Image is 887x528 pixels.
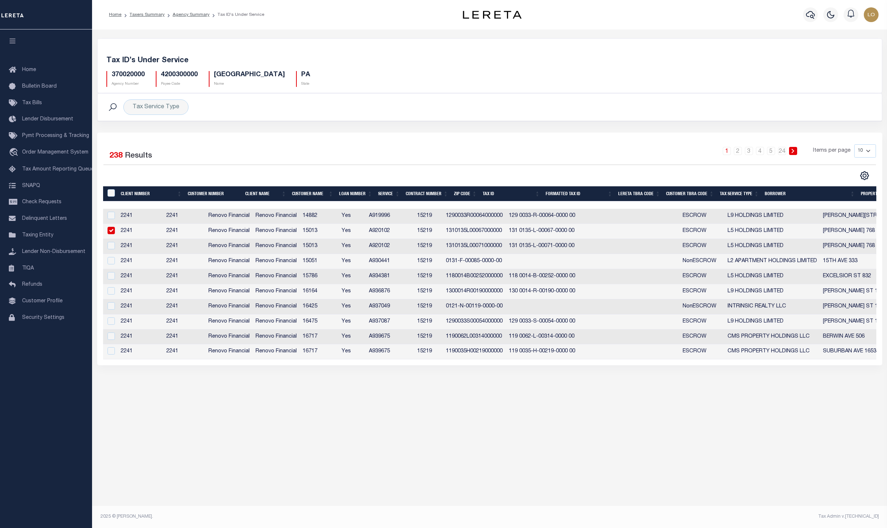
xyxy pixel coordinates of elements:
td: 131 0135-L-00067-0000 00 [506,224,578,239]
td: Yes [339,314,366,330]
td: Renovo Financial [205,209,253,224]
a: Home [109,13,122,17]
a: Taxers Summary [130,13,165,17]
td: 2241 [118,344,163,359]
td: Yes [339,269,366,284]
td: 2241 [163,284,205,299]
div: Tax Service Type [123,99,189,115]
span: Lender Disbursement [22,117,73,122]
td: 130 0014-R-00190-0000 00 [506,284,578,299]
td: CMS PROPERTY HOLDINGS LLC [725,344,820,359]
td: 2241 [118,254,163,269]
li: Tax ID’s Under Service [210,11,264,18]
td: Renovo Financial [205,254,253,269]
td: ESCROW [680,224,725,239]
span: Items per page [813,147,851,155]
td: 119 0035-H-00219-0000 00 [506,344,578,359]
td: 2241 [118,284,163,299]
td: NonESCROW [680,299,725,314]
span: Tax Bills [22,101,42,106]
td: 2241 [118,314,163,330]
td: A939675 [366,344,414,359]
td: Renovo Financial [205,284,253,299]
td: A939675 [366,330,414,345]
p: Name [214,81,285,87]
td: Renovo Financial [253,209,300,224]
a: Agency Summary [173,13,210,17]
td: Yes [339,254,366,269]
th: Loan Number: activate to sort column ascending [336,186,375,201]
td: 2241 [163,224,205,239]
td: Renovo Financial [253,330,300,345]
td: 129 0033-S-00054-0000 00 [506,314,578,330]
td: INTRINSIC REALTY LLC [725,299,820,314]
td: A920102 [366,239,414,254]
span: TIQA [22,265,34,271]
img: logo-dark.svg [463,11,522,19]
td: 2241 [118,224,163,239]
td: 129 0033-R-00064-0000 00 [506,209,578,224]
th: Contract Number: activate to sort column ascending [403,186,451,201]
td: A937087 [366,314,414,330]
td: 2241 [118,269,163,284]
td: Yes [339,239,366,254]
td: Renovo Financial [253,239,300,254]
th: Service: activate to sort column ascending [375,186,403,201]
span: Order Management System [22,150,88,155]
td: 1180014B00252000000 [443,269,506,284]
td: CMS PROPERTY HOLDINGS LLC [725,330,820,345]
td: 15219 [414,284,443,299]
td: Renovo Financial [253,314,300,330]
td: ESCROW [680,330,725,345]
td: Yes [339,330,366,345]
span: Tax Amount Reporting Queue [22,167,94,172]
h5: 370020000 [112,71,145,79]
td: ESCROW [680,314,725,330]
td: A934381 [366,269,414,284]
td: Renovo Financial [205,269,253,284]
span: Home [22,67,36,73]
a: 4 [756,147,764,155]
td: Renovo Financial [205,330,253,345]
td: 2241 [163,239,205,254]
span: SNAPQ [22,183,40,188]
td: Renovo Financial [253,269,300,284]
td: 1290033S00054000000 [443,314,506,330]
td: 15219 [414,330,443,345]
td: 15219 [414,314,443,330]
td: L5 HOLDINGS LIMITED [725,269,820,284]
td: ESCROW [680,239,725,254]
td: 15219 [414,344,443,359]
h5: 4200300000 [161,71,198,79]
span: Lender Non-Disbursement [22,249,85,254]
th: &nbsp; [103,186,118,201]
td: 2241 [163,330,205,345]
td: 15786 [300,269,339,284]
td: 2241 [118,330,163,345]
span: Check Requests [22,200,61,205]
td: Yes [339,224,366,239]
td: Renovo Financial [205,299,253,314]
td: A937049 [366,299,414,314]
td: Renovo Financial [253,299,300,314]
td: ESCROW [680,269,725,284]
span: Security Settings [22,315,64,320]
td: 1310135L00067000000 [443,224,506,239]
td: Yes [339,284,366,299]
a: 1 [723,147,731,155]
td: Renovo Financial [253,344,300,359]
td: ESCROW [680,209,725,224]
a: 2 [734,147,742,155]
td: 16475 [300,314,339,330]
th: Customer TBRA Code: activate to sort column ascending [663,186,717,201]
td: Renovo Financial [253,224,300,239]
td: Renovo Financial [205,344,253,359]
p: Payee Code [161,81,198,87]
td: L5 HOLDINGS LIMITED [725,224,820,239]
td: 16717 [300,330,339,345]
td: 16164 [300,284,339,299]
p: State [301,81,310,87]
td: L2 APARTMENT HOLDINGS LIMITED [725,254,820,269]
td: Yes [339,209,366,224]
th: Customer Number [185,186,242,201]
